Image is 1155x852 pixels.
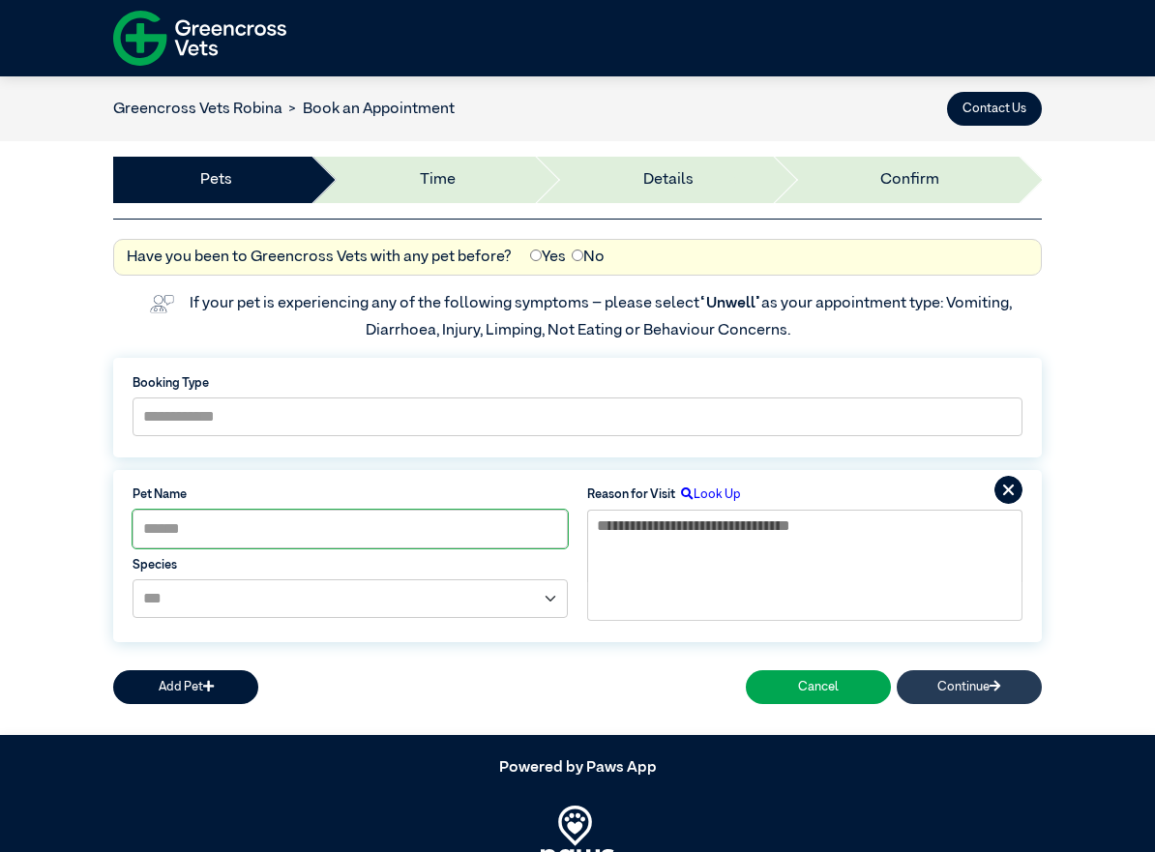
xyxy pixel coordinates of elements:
[572,250,583,261] input: No
[113,670,258,704] button: Add Pet
[530,246,566,269] label: Yes
[190,296,1015,338] label: If your pet is experiencing any of the following symptoms – please select as your appointment typ...
[133,485,568,504] label: Pet Name
[113,759,1042,778] h5: Powered by Paws App
[572,246,605,269] label: No
[133,556,568,574] label: Species
[143,288,180,319] img: vet
[113,98,455,121] nav: breadcrumb
[699,296,761,311] span: “Unwell”
[897,670,1042,704] button: Continue
[282,98,455,121] li: Book an Appointment
[127,246,512,269] label: Have you been to Greencross Vets with any pet before?
[746,670,891,704] button: Cancel
[587,485,675,504] label: Reason for Visit
[947,92,1042,126] button: Contact Us
[133,374,1022,393] label: Booking Type
[113,102,282,117] a: Greencross Vets Robina
[530,250,542,261] input: Yes
[200,168,232,191] a: Pets
[113,5,286,72] img: f-logo
[675,485,741,504] label: Look Up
